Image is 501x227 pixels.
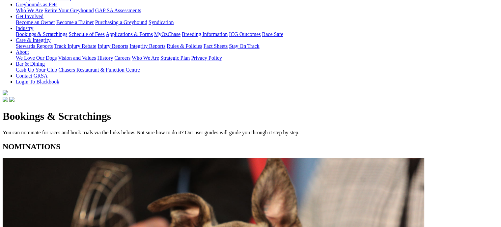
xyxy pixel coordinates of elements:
[16,19,498,25] div: Get Involved
[16,73,47,79] a: Contact GRSA
[16,19,55,25] a: Become an Owner
[132,55,159,61] a: Who We Are
[95,19,147,25] a: Purchasing a Greyhound
[97,55,113,61] a: History
[16,55,498,61] div: About
[58,67,140,73] a: Chasers Restaurant & Function Centre
[16,43,498,49] div: Care & Integrity
[69,31,104,37] a: Schedule of Fees
[229,43,259,49] a: Stay On Track
[160,55,190,61] a: Strategic Plan
[154,31,181,37] a: MyOzChase
[54,43,96,49] a: Track Injury Rebate
[204,43,228,49] a: Fact Sheets
[3,97,8,102] img: facebook.svg
[129,43,165,49] a: Integrity Reports
[16,67,498,73] div: Bar & Dining
[16,8,498,14] div: Greyhounds as Pets
[106,31,153,37] a: Applications & Forms
[16,25,33,31] a: Industry
[114,55,130,61] a: Careers
[3,142,498,151] h2: NOMINATIONS
[16,79,59,84] a: Login To Blackbook
[58,55,96,61] a: Vision and Values
[16,49,29,55] a: About
[16,43,53,49] a: Stewards Reports
[3,130,498,136] p: You can nominate for races and book trials via the links below. Not sure how to do it? Our user g...
[191,55,222,61] a: Privacy Policy
[3,90,8,95] img: logo-grsa-white.png
[229,31,261,37] a: ICG Outcomes
[56,19,94,25] a: Become a Trainer
[16,67,57,73] a: Cash Up Your Club
[16,37,51,43] a: Care & Integrity
[16,31,498,37] div: Industry
[149,19,174,25] a: Syndication
[262,31,283,37] a: Race Safe
[44,8,94,13] a: Retire Your Greyhound
[95,8,141,13] a: GAP SA Assessments
[16,2,57,7] a: Greyhounds as Pets
[9,97,14,102] img: twitter.svg
[16,31,67,37] a: Bookings & Scratchings
[167,43,202,49] a: Rules & Policies
[3,110,498,122] h1: Bookings & Scratchings
[182,31,228,37] a: Breeding Information
[97,43,128,49] a: Injury Reports
[16,61,45,67] a: Bar & Dining
[16,8,43,13] a: Who We Are
[16,14,43,19] a: Get Involved
[16,55,57,61] a: We Love Our Dogs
